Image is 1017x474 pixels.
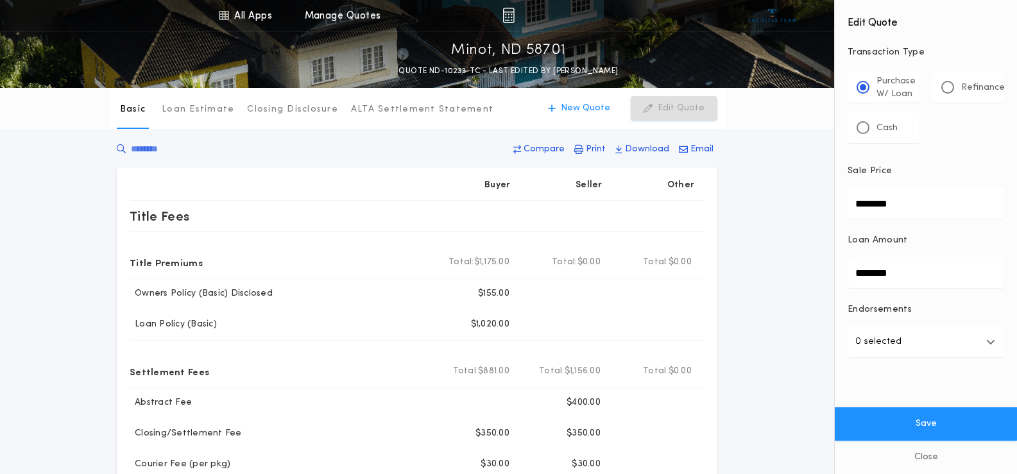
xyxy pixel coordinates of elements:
[567,396,601,409] p: $400.00
[130,287,273,300] p: Owners Policy (Basic) Disclosed
[481,458,509,471] p: $30.00
[475,427,509,440] p: $350.00
[162,103,234,116] p: Loan Estimate
[130,206,190,226] p: Title Fees
[643,256,669,269] b: Total:
[565,365,601,378] span: $1,156.00
[524,143,565,156] p: Compare
[351,103,493,116] p: ALTA Settlement Statement
[835,441,1017,474] button: Close
[835,407,1017,441] button: Save
[961,81,1005,94] p: Refinance
[453,365,479,378] b: Total:
[449,256,474,269] b: Total:
[130,361,209,382] p: Settlement Fees
[748,9,796,22] img: vs-icon
[669,365,692,378] span: $0.00
[552,256,577,269] b: Total:
[130,318,217,331] p: Loan Policy (Basic)
[625,143,669,156] p: Download
[567,427,601,440] p: $350.00
[509,138,568,161] button: Compare
[576,179,603,192] p: Seller
[451,40,566,61] p: Minot, ND 58701
[631,96,717,121] button: Edit Quote
[848,46,1004,59] p: Transaction Type
[398,65,618,78] p: QUOTE ND-10233-TC - LAST EDITED BY [PERSON_NAME]
[484,179,510,192] p: Buyer
[658,102,705,115] p: Edit Quote
[667,179,694,192] p: Other
[586,143,606,156] p: Print
[848,8,1004,31] h4: Edit Quote
[478,365,509,378] span: $881.00
[611,138,673,161] button: Download
[539,365,565,378] b: Total:
[876,122,898,135] p: Cash
[577,256,601,269] span: $0.00
[669,256,692,269] span: $0.00
[848,188,1004,219] input: Sale Price
[247,103,338,116] p: Closing Disclosure
[848,234,908,247] p: Loan Amount
[876,75,916,101] p: Purchase W/ Loan
[130,458,230,471] p: Courier Fee (per pkg)
[471,318,509,331] p: $1,020.00
[535,96,623,121] button: New Quote
[643,365,669,378] b: Total:
[561,102,610,115] p: New Quote
[570,138,610,161] button: Print
[848,326,1004,357] button: 0 selected
[130,396,192,409] p: Abstract Fee
[848,165,892,178] p: Sale Price
[848,257,1004,288] input: Loan Amount
[690,143,714,156] p: Email
[474,256,509,269] span: $1,175.00
[855,334,902,350] p: 0 selected
[675,138,717,161] button: Email
[130,252,203,273] p: Title Premiums
[572,458,601,471] p: $30.00
[478,287,509,300] p: $155.00
[120,103,146,116] p: Basic
[848,303,1004,316] p: Endorsements
[130,427,242,440] p: Closing/Settlement Fee
[502,8,515,23] img: img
